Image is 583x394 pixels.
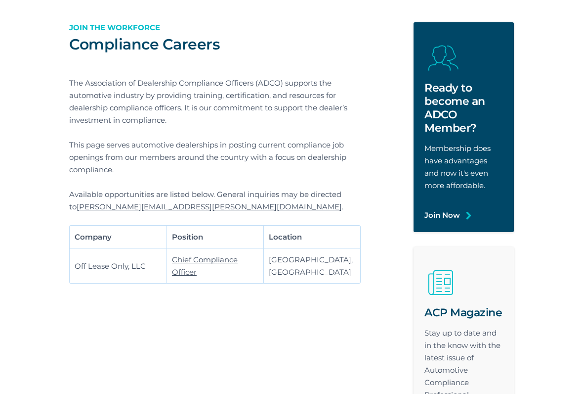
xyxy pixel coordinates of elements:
p: Membership does have advantages and now it's even more affordable. [424,142,503,192]
p: Available opportunities are listed below. General inquiries may be directed to . [69,188,361,213]
th: Position [167,226,263,248]
a: Join Now [424,209,460,221]
th: Company [70,226,167,248]
p: Join the workforce [69,21,361,34]
h2: Ready to become an ADCO Member? [424,81,503,135]
a: Chief Compliance Officer [172,255,238,277]
h2: ACP Magazine [424,306,503,319]
h1: Compliance Careers [69,35,361,54]
p: This page serves automotive dealerships in posting current compliance job openings from our membe... [69,139,361,176]
p: The Association of Dealership Compliance Officers (ADCO) supports the automotive industry by prov... [69,77,361,126]
td: [GEOGRAPHIC_DATA], [GEOGRAPHIC_DATA] [263,248,360,283]
th: Location [263,226,360,248]
a: [PERSON_NAME][EMAIL_ADDRESS][PERSON_NAME][DOMAIN_NAME] [77,202,342,211]
td: Off Lease Only, LLC [70,248,167,283]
